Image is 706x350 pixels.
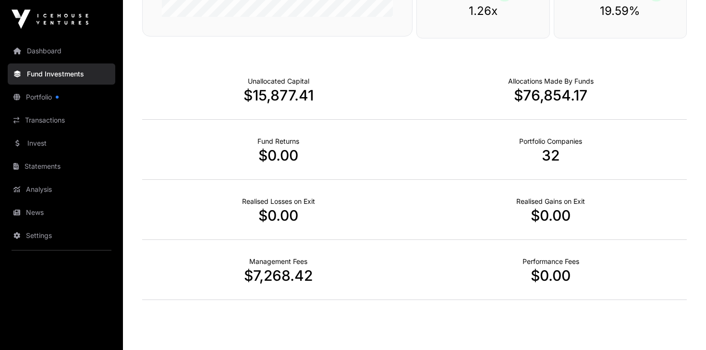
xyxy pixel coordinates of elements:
[436,3,530,19] p: 1.26x
[142,207,414,224] p: $0.00
[414,207,687,224] p: $0.00
[257,137,299,146] p: Realised Returns from Funds
[248,76,309,86] p: Cash not yet allocated
[519,137,582,146] p: Number of Companies Deployed Into
[414,267,687,284] p: $0.00
[8,110,115,131] a: Transactions
[8,156,115,177] a: Statements
[142,147,414,164] p: $0.00
[508,76,594,86] p: Capital Deployed Into Companies
[242,197,315,206] p: Net Realised on Negative Exits
[8,133,115,154] a: Invest
[414,87,687,104] p: $76,854.17
[8,87,115,108] a: Portfolio
[8,40,115,62] a: Dashboard
[8,63,115,85] a: Fund Investments
[8,179,115,200] a: Analysis
[12,10,88,29] img: Icehouse Ventures Logo
[142,87,414,104] p: $15,877.41
[573,3,667,19] p: 19.59%
[249,257,307,266] p: Fund Management Fees incurred to date
[8,225,115,246] a: Settings
[658,304,706,350] iframe: Chat Widget
[516,197,585,206] p: Net Realised on Positive Exits
[8,202,115,223] a: News
[414,147,687,164] p: 32
[142,267,414,284] p: $7,268.42
[658,304,706,350] div: 聊天小组件
[523,257,579,266] p: Fund Performance Fees (Carry) incurred to date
